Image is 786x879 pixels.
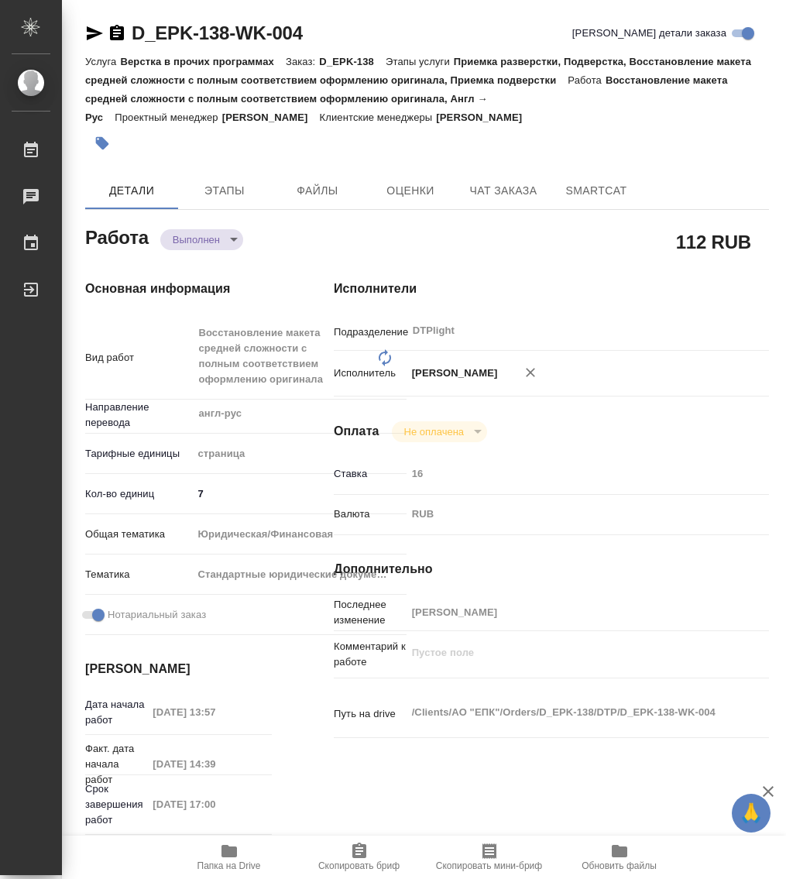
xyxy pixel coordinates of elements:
div: Выполнен [160,229,243,250]
textarea: /Clients/АО "ЕПК"/Orders/D_EPK-138/DTP/D_EPK-138-WK-004 [407,699,733,726]
span: Оценки [373,181,448,201]
button: Скопировать ссылку [108,24,126,43]
p: [PERSON_NAME] [436,112,534,123]
p: Проектный менеджер [115,112,221,123]
span: Скопировать бриф [318,860,400,871]
span: Чат заказа [466,181,541,201]
p: Этапы услуги [386,56,454,67]
button: Скопировать бриф [294,836,424,879]
div: страница [192,441,407,467]
p: Дата начала работ [85,697,147,728]
h2: 112 RUB [676,228,751,255]
a: D_EPK-138-WK-004 [132,22,303,43]
p: Валюта [334,506,407,522]
button: Скопировать мини-бриф [424,836,554,879]
input: Пустое поле [147,753,272,775]
p: Срок завершения работ [85,781,147,828]
p: D_EPK-138 [319,56,386,67]
p: Верстка в прочих программах [120,56,286,67]
button: Папка на Drive [164,836,294,879]
span: Скопировать мини-бриф [436,860,542,871]
p: Факт. дата начала работ [85,741,147,788]
p: Общая тематика [85,527,192,542]
h4: [PERSON_NAME] [85,660,272,678]
p: Вид работ [85,350,192,366]
span: Нотариальный заказ [108,607,206,623]
p: [PERSON_NAME] [407,366,498,381]
button: Выполнен [168,233,225,246]
button: 🙏 [732,794,771,833]
p: Последнее изменение [334,597,407,628]
button: Обновить файлы [554,836,685,879]
span: [PERSON_NAME] детали заказа [572,26,726,41]
p: Тарифные единицы [85,446,192,462]
h4: Дополнительно [334,560,769,579]
input: Пустое поле [407,601,733,623]
span: Детали [94,181,169,201]
p: Услуга [85,56,120,67]
div: Юридическая/Финансовая [192,521,407,548]
span: SmartCat [559,181,633,201]
input: ✎ Введи что-нибудь [192,482,407,505]
h4: Основная информация [85,280,272,298]
h4: Оплата [334,422,379,441]
h2: Работа [85,222,149,250]
p: Направление перевода [85,400,192,431]
p: Клиентские менеджеры [320,112,437,123]
input: Пустое поле [147,701,272,723]
p: Работа [568,74,606,86]
div: Стандартные юридические документы, договоры, уставы [192,561,407,588]
p: Восстановление макета средней сложности с полным соответствием оформлению оригинала, Англ → Рус [85,74,728,123]
button: Скопировать ссылку для ЯМессенджера [85,24,104,43]
span: Папка на Drive [197,860,261,871]
p: Ставка [334,466,407,482]
p: Путь на drive [334,706,407,722]
h4: Исполнители [334,280,769,298]
p: Кол-во единиц [85,486,192,502]
span: Обновить файлы [582,860,657,871]
span: 🙏 [738,797,764,829]
p: Комментарий к работе [334,639,407,670]
span: Файлы [280,181,355,201]
input: Пустое поле [407,462,733,485]
button: Добавить тэг [85,126,119,160]
span: Этапы [187,181,262,201]
p: Заказ: [286,56,319,67]
div: RUB [407,501,733,527]
p: [PERSON_NAME] [222,112,320,123]
button: Не оплачена [400,425,469,438]
div: Выполнен [392,421,487,442]
p: Тематика [85,567,192,582]
button: Удалить исполнителя [513,355,547,390]
input: Пустое поле [147,793,272,815]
